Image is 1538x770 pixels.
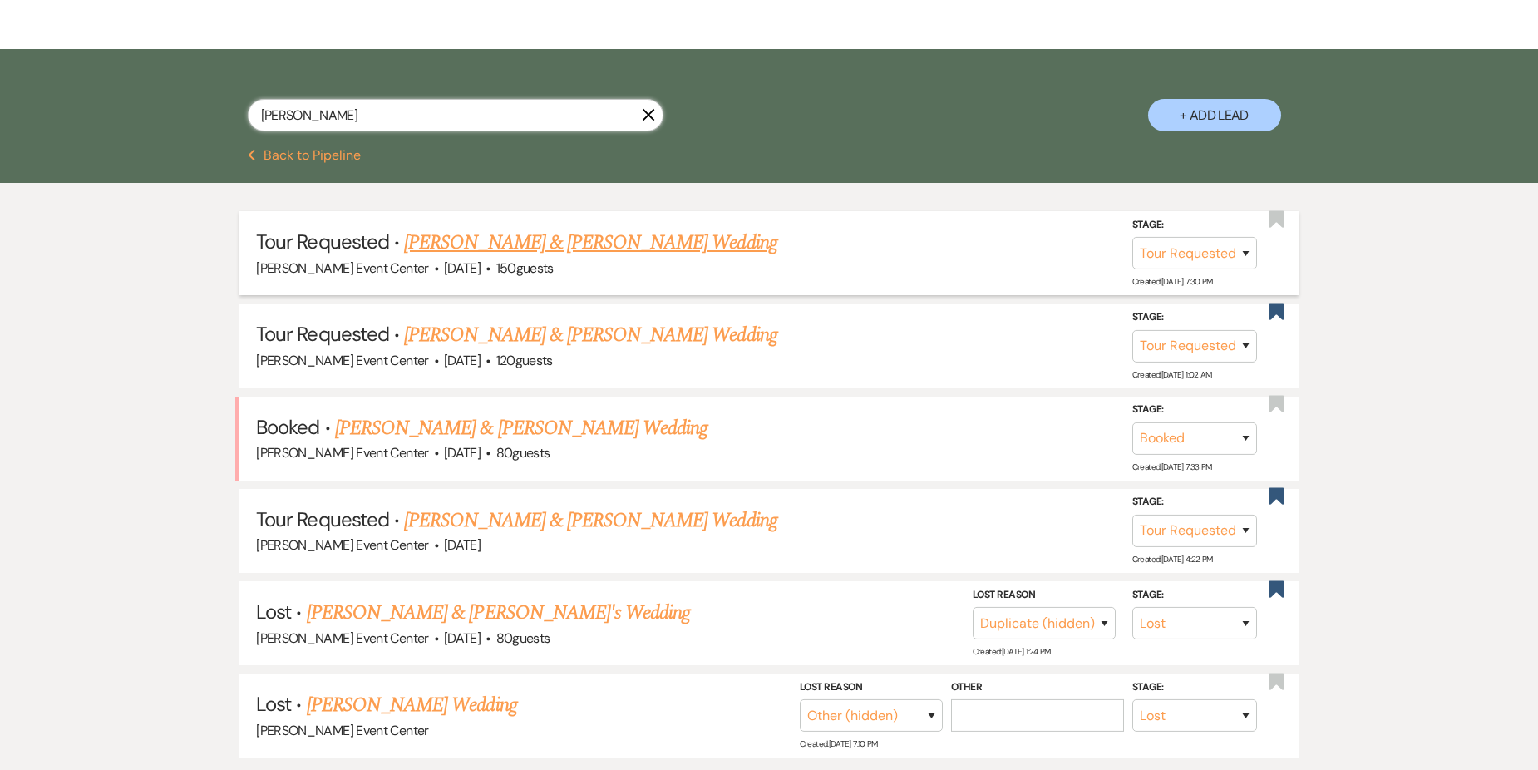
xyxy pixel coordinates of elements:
span: Booked [256,414,319,440]
span: [PERSON_NAME] Event Center [256,629,428,647]
label: Lost Reason [973,585,1116,604]
span: 150 guests [496,259,554,277]
span: Created: [DATE] 1:02 AM [1132,368,1212,379]
a: [PERSON_NAME] & [PERSON_NAME] Wedding [404,228,776,258]
input: Search by name, event date, email address or phone number [248,99,663,131]
a: [PERSON_NAME] & [PERSON_NAME] Wedding [335,413,707,443]
label: Stage: [1132,401,1257,419]
a: [PERSON_NAME] Wedding [307,690,517,720]
span: [DATE] [444,259,481,277]
span: Created: [DATE] 7:10 PM [800,738,878,749]
span: Created: [DATE] 7:30 PM [1132,276,1213,287]
label: Stage: [1132,308,1257,327]
a: [PERSON_NAME] & [PERSON_NAME] Wedding [404,506,776,536]
a: [PERSON_NAME] & [PERSON_NAME] Wedding [404,320,776,350]
span: Tour Requested [256,506,389,532]
a: [PERSON_NAME] & [PERSON_NAME]'s Wedding [307,598,691,628]
button: Back to Pipeline [248,149,362,162]
label: Stage: [1132,585,1257,604]
span: [PERSON_NAME] Event Center [256,259,428,277]
span: 120 guests [496,352,553,369]
label: Stage: [1132,216,1257,234]
label: Lost Reason [800,679,943,697]
span: 80 guests [496,444,550,462]
label: Stage: [1132,493,1257,511]
span: [PERSON_NAME] Event Center [256,722,428,739]
span: [DATE] [444,629,481,647]
span: Tour Requested [256,229,389,254]
span: Created: [DATE] 1:24 PM [973,646,1051,657]
label: Stage: [1132,679,1257,697]
span: [DATE] [444,352,481,369]
span: Tour Requested [256,321,389,347]
span: Lost [256,599,291,624]
button: + Add Lead [1148,99,1281,131]
span: 80 guests [496,629,550,647]
span: Created: [DATE] 7:33 PM [1132,462,1212,472]
label: Other [951,679,1124,697]
span: [PERSON_NAME] Event Center [256,536,428,554]
span: [DATE] [444,536,481,554]
span: [DATE] [444,444,481,462]
span: Created: [DATE] 4:22 PM [1132,554,1213,565]
span: [PERSON_NAME] Event Center [256,352,428,369]
span: Lost [256,691,291,717]
span: [PERSON_NAME] Event Center [256,444,428,462]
